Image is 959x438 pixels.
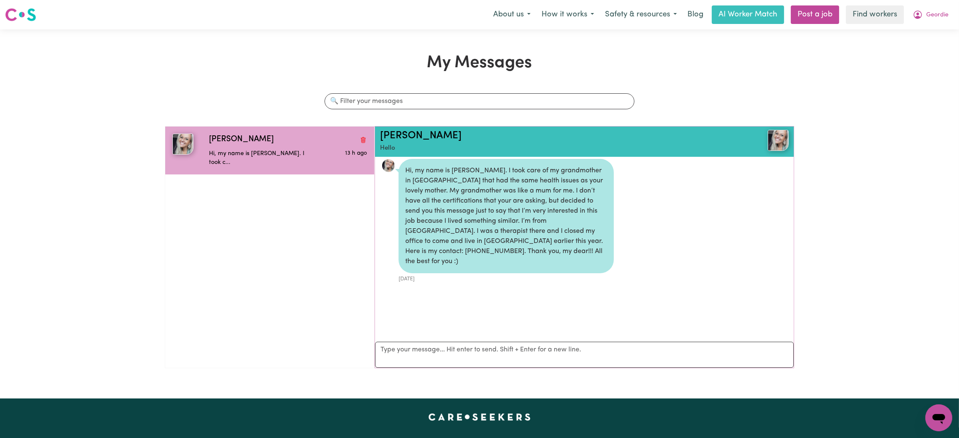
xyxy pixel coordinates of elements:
[165,127,374,174] button: Julia B[PERSON_NAME]Delete conversationHi, my name is [PERSON_NAME]. I took c...Message sent on S...
[399,159,614,273] div: Hi, my name is [PERSON_NAME]. I took care of my grandmother in [GEOGRAPHIC_DATA] that had the sam...
[5,5,36,24] a: Careseekers logo
[428,414,531,420] a: Careseekers home page
[682,5,708,24] a: Blog
[209,134,274,146] span: [PERSON_NAME]
[846,5,904,24] a: Find workers
[488,6,536,24] button: About us
[382,159,395,172] img: 1C7C63709AD512870AD4503621143AF2_avatar_blob
[712,5,784,24] a: AI Worker Match
[172,134,193,155] img: Julia B
[382,159,395,172] a: View Julia B's profile
[791,5,839,24] a: Post a job
[536,6,600,24] button: How it works
[399,273,614,283] div: [DATE]
[325,93,634,109] input: 🔍 Filter your messages
[768,130,789,151] img: View Julia B's profile
[907,6,954,24] button: My Account
[380,131,462,141] a: [PERSON_NAME]
[209,149,314,167] p: Hi, my name is [PERSON_NAME]. I took c...
[721,130,789,151] a: Julia B
[359,134,367,145] button: Delete conversation
[345,150,367,156] span: Message sent on September 0, 2025
[5,7,36,22] img: Careseekers logo
[165,53,794,73] h1: My Messages
[926,11,948,20] span: Geordie
[600,6,682,24] button: Safety & resources
[380,144,721,153] p: Hello
[925,404,952,431] iframe: Button to launch messaging window, conversation in progress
